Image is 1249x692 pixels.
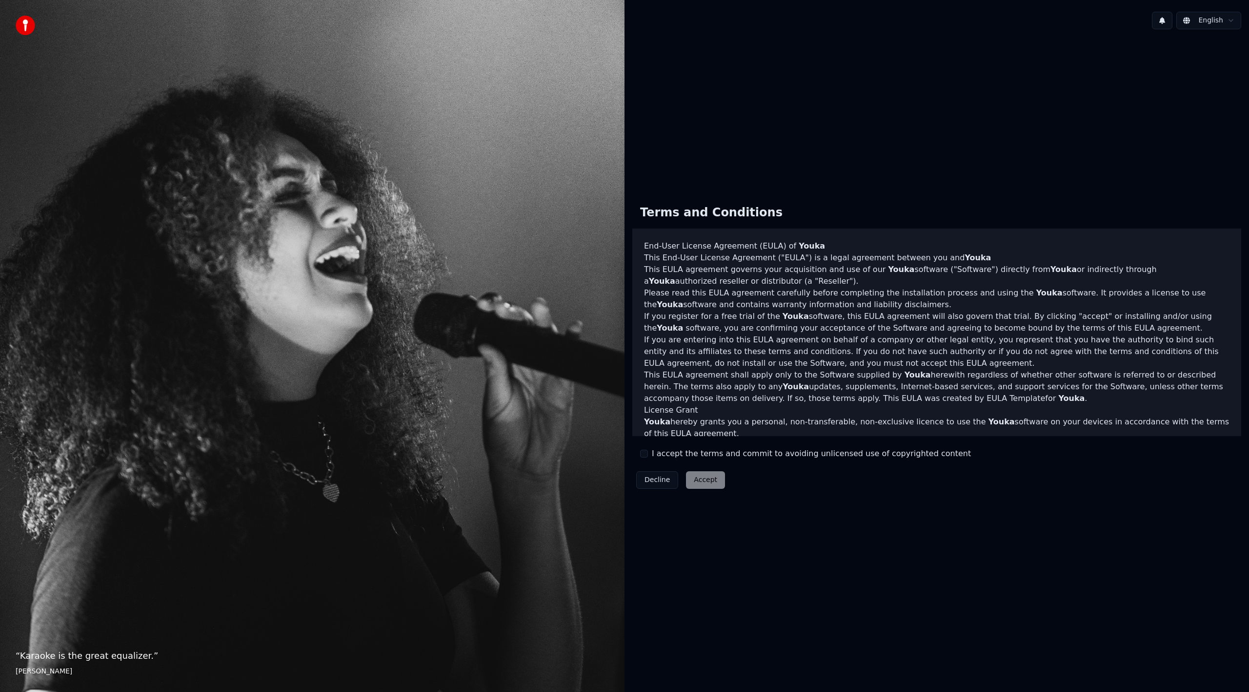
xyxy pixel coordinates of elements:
[644,264,1229,287] p: This EULA agreement governs your acquisition and use of our software ("Software") directly from o...
[636,471,678,489] button: Decline
[644,287,1229,311] p: Please read this EULA agreement carefully before completing the installation process and using th...
[888,265,914,274] span: Youka
[644,252,1229,264] p: This End-User License Agreement ("EULA") is a legal agreement between you and
[644,334,1229,369] p: If you are entering into this EULA agreement on behalf of a company or other legal entity, you re...
[16,649,609,663] p: “ Karaoke is the great equalizer. ”
[783,312,809,321] span: Youka
[644,369,1229,404] p: This EULA agreement shall apply only to the Software supplied by herewith regardless of whether o...
[649,276,675,286] span: Youka
[644,404,1229,416] h3: License Grant
[799,241,825,251] span: Youka
[16,667,609,676] footer: [PERSON_NAME]
[988,417,1015,426] span: Youka
[644,311,1229,334] p: If you register for a free trial of the software, this EULA agreement will also govern that trial...
[16,16,35,35] img: youka
[965,253,991,262] span: Youka
[657,323,683,333] span: Youka
[905,370,931,379] span: Youka
[644,240,1229,252] h3: End-User License Agreement (EULA) of
[632,197,790,229] div: Terms and Conditions
[1036,288,1063,297] span: Youka
[987,394,1045,403] a: EULA Template
[657,300,683,309] span: Youka
[644,416,1229,440] p: hereby grants you a personal, non-transferable, non-exclusive licence to use the software on your...
[652,448,971,460] label: I accept the terms and commit to avoiding unlicensed use of copyrighted content
[644,417,670,426] span: Youka
[783,382,809,391] span: Youka
[1050,265,1077,274] span: Youka
[1058,394,1085,403] span: Youka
